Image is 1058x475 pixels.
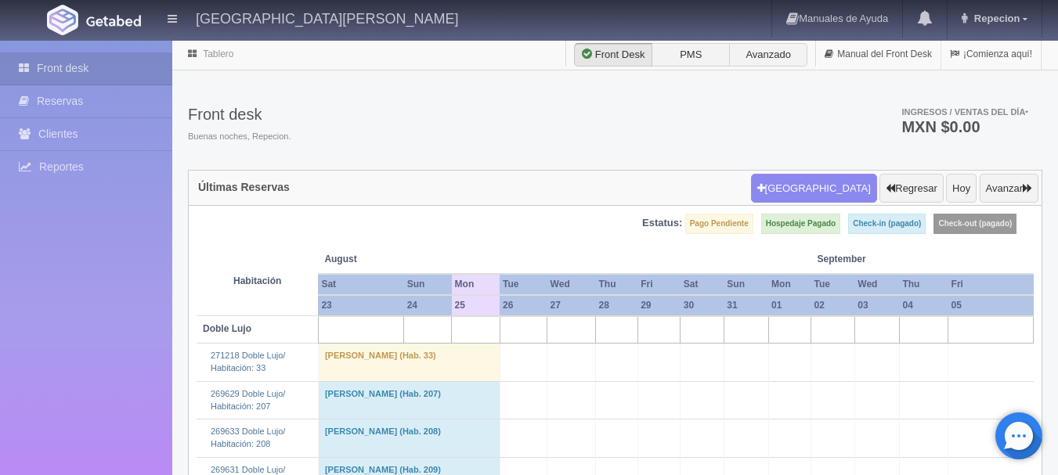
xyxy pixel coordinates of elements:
[203,323,251,334] b: Doble Lujo
[188,131,291,143] span: Buenas noches, Repecion.
[948,274,1034,295] th: Fri
[681,295,724,316] th: 30
[318,295,403,316] th: 23
[642,216,682,231] label: Estatus:
[188,106,291,123] h3: Front desk
[196,8,458,27] h4: [GEOGRAPHIC_DATA][PERSON_NAME]
[941,39,1041,70] a: ¡Comienza aquí!
[211,389,285,411] a: 269629 Doble Lujo/Habitación: 207
[768,295,811,316] th: 01
[318,274,403,295] th: Sat
[452,295,500,316] th: 25
[652,43,730,67] label: PMS
[879,174,943,203] button: Regresar
[899,274,948,295] th: Thu
[318,344,500,381] td: [PERSON_NAME] (Hab. 33)
[818,253,894,266] span: September
[404,295,452,316] th: 24
[811,295,855,316] th: 02
[901,107,1028,117] span: Ingresos / Ventas del día
[946,174,977,203] button: Hoy
[970,13,1020,24] span: Repecion
[86,15,141,27] img: Getabed
[933,214,1016,234] label: Check-out (pagado)
[47,5,78,35] img: Getabed
[811,274,855,295] th: Tue
[901,119,1028,135] h3: MXN $0.00
[724,295,768,316] th: 31
[198,182,290,193] h4: Últimas Reservas
[816,39,941,70] a: Manual del Front Desk
[729,43,807,67] label: Avanzado
[500,295,547,316] th: 26
[452,274,500,295] th: Mon
[761,214,840,234] label: Hospedaje Pagado
[685,214,753,234] label: Pago Pendiente
[980,174,1038,203] button: Avanzar
[948,295,1034,316] th: 05
[547,295,596,316] th: 27
[596,295,638,316] th: 28
[681,274,724,295] th: Sat
[899,295,948,316] th: 04
[848,214,926,234] label: Check-in (pagado)
[637,274,681,295] th: Fri
[318,419,500,457] td: [PERSON_NAME] (Hab. 208)
[854,274,899,295] th: Wed
[211,351,285,372] a: 271218 Doble Lujo/Habitación: 33
[854,295,899,316] th: 03
[324,253,445,266] span: August
[751,174,877,203] button: [GEOGRAPHIC_DATA]
[574,43,652,67] label: Front Desk
[547,274,596,295] th: Wed
[233,275,281,286] strong: Habitación
[211,426,285,448] a: 269633 Doble Lujo/Habitación: 208
[637,295,681,316] th: 29
[724,274,768,295] th: Sun
[318,381,500,419] td: [PERSON_NAME] (Hab. 207)
[596,274,638,295] th: Thu
[404,274,452,295] th: Sun
[500,274,547,295] th: Tue
[203,49,233,59] a: Tablero
[768,274,811,295] th: Mon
